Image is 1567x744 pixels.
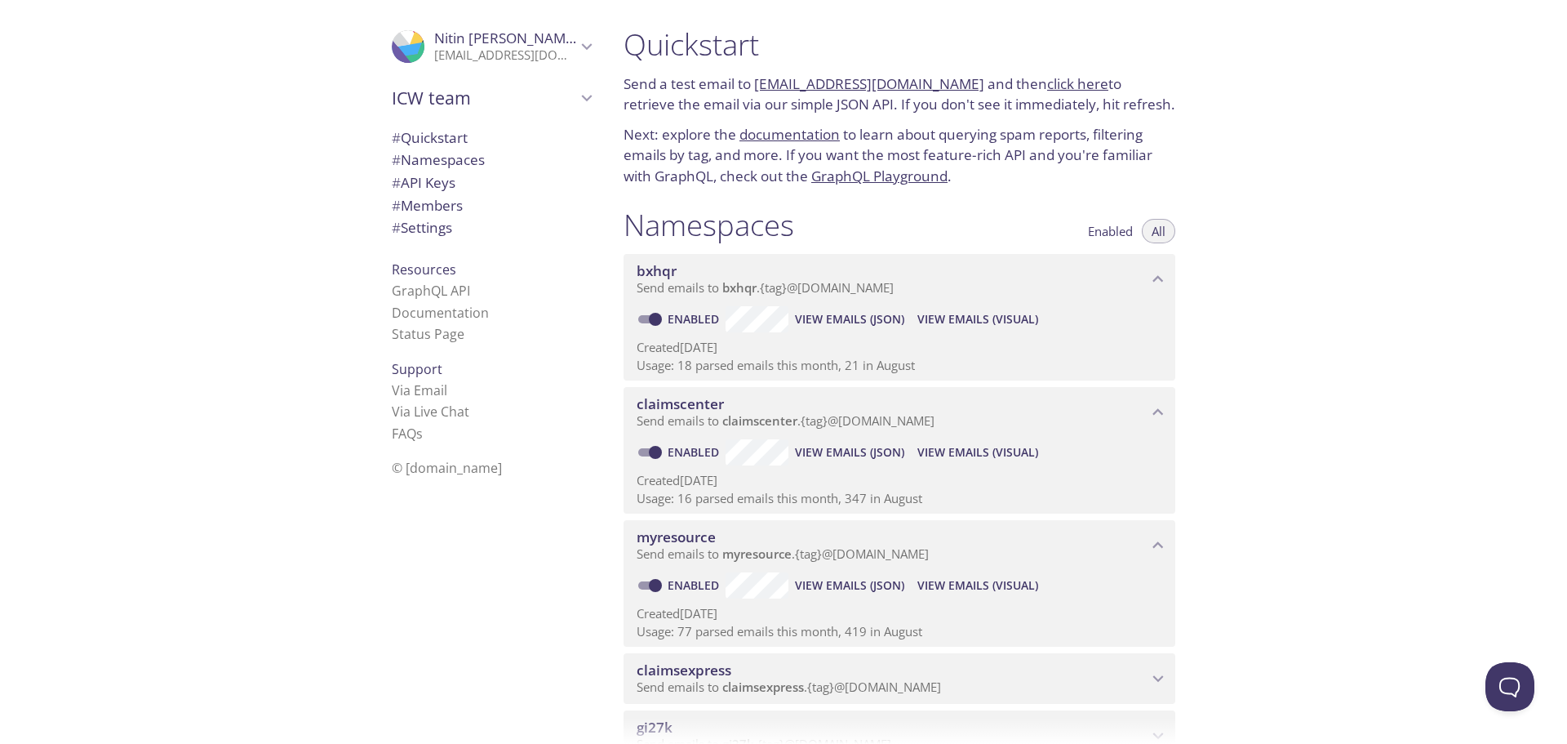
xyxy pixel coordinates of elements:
[392,403,469,421] a: Via Live Chat
[637,679,941,695] span: Send emails to . {tag} @[DOMAIN_NAME]
[624,254,1175,305] div: bxhqr namespace
[795,443,904,462] span: View Emails (JSON)
[637,412,934,429] span: Send emails to . {tag} @[DOMAIN_NAME]
[379,127,604,149] div: Quickstart
[739,125,840,144] a: documentation
[379,77,604,119] div: ICW team
[392,173,455,192] span: API Keys
[795,310,904,329] span: View Emails (JSON)
[637,528,716,546] span: myresource
[917,310,1038,329] span: View Emails (Visual)
[788,439,911,466] button: View Emails (JSON)
[392,304,489,322] a: Documentation
[392,128,468,147] span: Quickstart
[811,167,948,185] a: GraphQL Playground
[392,360,442,378] span: Support
[416,425,423,443] span: s
[392,150,401,169] span: #
[1485,662,1534,711] iframe: Help Scout Beacon - Open
[795,576,904,595] span: View Emails (JSON)
[637,261,677,280] span: bxhqr
[379,194,604,217] div: Members
[637,394,724,413] span: claimscenter
[917,576,1038,595] span: View Emails (Visual)
[624,207,794,243] h1: Namespaces
[624,520,1175,571] div: myresource namespace
[637,546,929,562] span: Send emails to . {tag} @[DOMAIN_NAME]
[392,128,401,147] span: #
[911,306,1045,332] button: View Emails (Visual)
[434,29,579,47] span: Nitin [PERSON_NAME]
[379,172,604,194] div: API Keys
[624,124,1175,187] p: Next: explore the to learn about querying spam reports, filtering emails by tag, and more. If you...
[788,306,911,332] button: View Emails (JSON)
[911,572,1045,599] button: View Emails (Visual)
[392,173,401,192] span: #
[722,546,792,562] span: myresource
[624,653,1175,704] div: claimsexpress namespace
[379,216,604,239] div: Team Settings
[722,412,797,429] span: claimscenter
[392,196,401,215] span: #
[637,605,1162,622] p: Created [DATE]
[637,623,1162,640] p: Usage: 77 parsed emails this month, 419 in August
[665,577,726,593] a: Enabled
[1047,74,1108,93] a: click here
[379,20,604,74] div: Nitin Jindal
[917,443,1038,462] span: View Emails (Visual)
[1142,219,1175,243] button: All
[434,47,576,64] p: [EMAIL_ADDRESS][DOMAIN_NAME]
[665,444,726,460] a: Enabled
[392,325,464,343] a: Status Page
[911,439,1045,466] button: View Emails (Visual)
[624,74,1175,115] p: Send a test email to and then to retrieve the email via our simple JSON API. If you don't see it ...
[637,339,1162,356] p: Created [DATE]
[392,381,447,399] a: Via Email
[624,387,1175,438] div: claimscenter namespace
[637,279,894,296] span: Send emails to . {tag} @[DOMAIN_NAME]
[392,459,502,477] span: © [DOMAIN_NAME]
[788,572,911,599] button: View Emails (JSON)
[754,74,984,93] a: [EMAIL_ADDRESS][DOMAIN_NAME]
[379,149,604,172] div: Namespaces
[637,357,1162,374] p: Usage: 18 parsed emails this month, 21 in August
[392,196,463,215] span: Members
[624,26,1175,63] h1: Quickstart
[722,679,804,695] span: claimsexpress
[637,661,731,679] span: claimsexpress
[665,311,726,327] a: Enabled
[392,425,423,443] a: FAQ
[392,87,576,109] span: ICW team
[392,218,401,237] span: #
[392,218,452,237] span: Settings
[637,490,1162,507] p: Usage: 16 parsed emails this month, 347 in August
[392,282,470,300] a: GraphQL API
[722,279,757,296] span: bxhqr
[1078,219,1143,243] button: Enabled
[392,261,456,278] span: Resources
[392,150,485,169] span: Namespaces
[637,472,1162,489] p: Created [DATE]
